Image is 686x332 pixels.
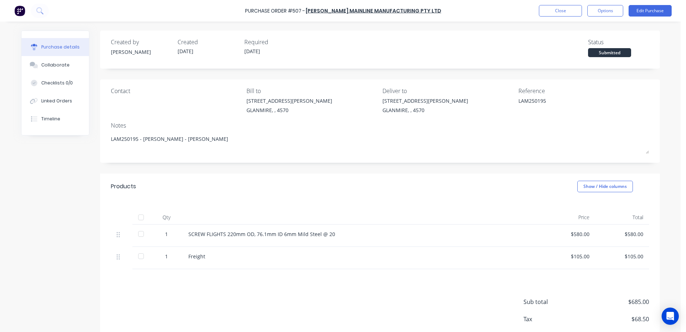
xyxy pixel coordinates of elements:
[156,253,177,260] div: 1
[523,298,577,306] span: Sub total
[601,230,643,238] div: $580.00
[547,253,589,260] div: $105.00
[588,38,649,46] div: Status
[111,121,649,130] div: Notes
[306,7,441,14] a: [PERSON_NAME] Mainline Manufacturing Pty Ltd
[22,74,89,92] button: Checklists 0/0
[518,97,608,113] textarea: LAM250195
[41,80,73,86] div: Checklists 0/0
[382,87,513,95] div: Deliver to
[246,97,332,105] div: [STREET_ADDRESS][PERSON_NAME]
[246,106,332,114] div: GLANMIRE, , 4570
[188,230,536,238] div: SCREW FLIGHTS 220mm OD, 76.1mm ID 6mm Mild Steel @ 20
[178,38,239,46] div: Created
[577,315,649,323] span: $68.50
[156,230,177,238] div: 1
[601,253,643,260] div: $105.00
[523,315,577,323] span: Tax
[382,97,468,105] div: [STREET_ADDRESS][PERSON_NAME]
[111,132,649,154] textarea: LAM250195 - [PERSON_NAME] - [PERSON_NAME]
[41,44,80,50] div: Purchase details
[541,210,595,225] div: Price
[22,110,89,128] button: Timeline
[577,181,633,192] button: Show / Hide columns
[22,92,89,110] button: Linked Orders
[150,210,183,225] div: Qty
[244,38,305,46] div: Required
[22,56,89,74] button: Collaborate
[41,62,70,68] div: Collaborate
[41,116,60,122] div: Timeline
[547,230,589,238] div: $580.00
[245,7,305,15] div: Purchase Order #507 -
[111,182,136,191] div: Products
[111,87,241,95] div: Contact
[111,48,172,56] div: [PERSON_NAME]
[188,253,536,260] div: Freight
[587,5,623,17] button: Options
[14,5,25,16] img: Factory
[246,87,377,95] div: Bill to
[539,5,582,17] button: Close
[588,48,631,57] div: Submitted
[577,298,649,306] span: $685.00
[518,87,649,95] div: Reference
[595,210,649,225] div: Total
[662,308,679,325] div: Open Intercom Messenger
[382,106,468,114] div: GLANMIRE, , 4570
[41,98,72,104] div: Linked Orders
[111,38,172,46] div: Created by
[629,5,672,17] button: Edit Purchase
[22,38,89,56] button: Purchase details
